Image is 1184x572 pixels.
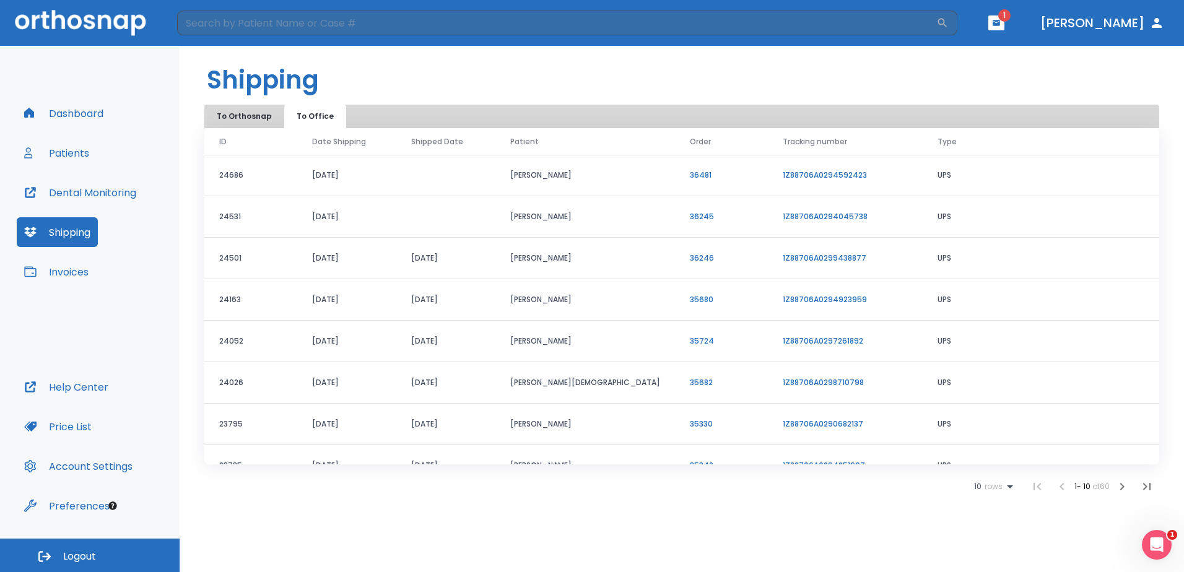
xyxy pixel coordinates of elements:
[284,105,346,128] button: To Office
[1035,12,1169,34] button: [PERSON_NAME]
[510,136,539,147] span: Patient
[177,11,936,35] input: Search by Patient Name or Case #
[17,178,144,207] button: Dental Monitoring
[1092,481,1110,492] span: of 60
[17,451,140,481] button: Account Settings
[690,136,711,147] span: Order
[17,257,96,287] button: Invoices
[495,321,675,362] td: [PERSON_NAME]
[17,138,97,168] button: Patients
[17,412,99,441] button: Price List
[690,460,713,470] a: 35342
[17,98,111,128] button: Dashboard
[783,460,865,470] a: 1Z88706A0294251907
[204,362,297,404] td: 24026
[1142,530,1172,560] iframe: Intercom live chat
[204,155,297,196] td: 24686
[923,445,1159,487] td: UPS
[297,155,396,196] td: [DATE]
[396,362,495,404] td: [DATE]
[204,445,297,487] td: 23735
[495,155,675,196] td: [PERSON_NAME]
[207,105,282,128] button: To Orthosnap
[495,445,675,487] td: [PERSON_NAME]
[297,279,396,321] td: [DATE]
[207,61,319,98] h1: Shipping
[783,418,863,429] a: 1Z88706A0290682137
[982,482,1003,491] span: rows
[17,372,116,402] button: Help Center
[923,362,1159,404] td: UPS
[1074,481,1092,492] span: 1 - 10
[297,238,396,279] td: [DATE]
[998,9,1011,22] span: 1
[923,155,1159,196] td: UPS
[204,196,297,238] td: 24531
[1167,530,1177,540] span: 1
[17,217,98,247] button: Shipping
[690,377,713,388] a: 35682
[783,336,863,346] a: 1Z88706A0297261892
[204,238,297,279] td: 24501
[690,336,714,346] a: 35724
[783,170,867,180] a: 1Z88706A0294592423
[107,500,118,511] div: Tooltip anchor
[783,294,867,305] a: 1Z88706A0294923959
[495,279,675,321] td: [PERSON_NAME]
[396,445,495,487] td: [DATE]
[495,362,675,404] td: [PERSON_NAME][DEMOGRAPHIC_DATA]
[938,136,957,147] span: Type
[690,170,712,180] a: 36481
[783,253,866,263] a: 1Z88706A0299438877
[17,491,117,521] button: Preferences
[690,294,713,305] a: 35680
[297,362,396,404] td: [DATE]
[297,445,396,487] td: [DATE]
[204,404,297,445] td: 23795
[396,321,495,362] td: [DATE]
[495,196,675,238] td: [PERSON_NAME]
[923,279,1159,321] td: UPS
[207,105,349,128] div: tabs
[396,238,495,279] td: [DATE]
[783,377,864,388] a: 1Z88706A0298710798
[690,418,713,429] a: 35330
[204,321,297,362] td: 24052
[297,404,396,445] td: [DATE]
[297,196,396,238] td: [DATE]
[974,482,982,491] span: 10
[923,238,1159,279] td: UPS
[204,279,297,321] td: 24163
[297,321,396,362] td: [DATE]
[783,136,847,147] span: Tracking number
[923,321,1159,362] td: UPS
[15,10,146,35] img: Orthosnap
[690,253,714,263] a: 36246
[411,136,463,147] span: Shipped Date
[396,279,495,321] td: [DATE]
[396,404,495,445] td: [DATE]
[923,404,1159,445] td: UPS
[495,404,675,445] td: [PERSON_NAME]
[690,211,714,222] a: 36245
[63,550,96,563] span: Logout
[495,238,675,279] td: [PERSON_NAME]
[783,211,868,222] a: 1Z88706A0294045738
[923,196,1159,238] td: UPS
[219,136,227,147] span: ID
[312,136,366,147] span: Date Shipping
